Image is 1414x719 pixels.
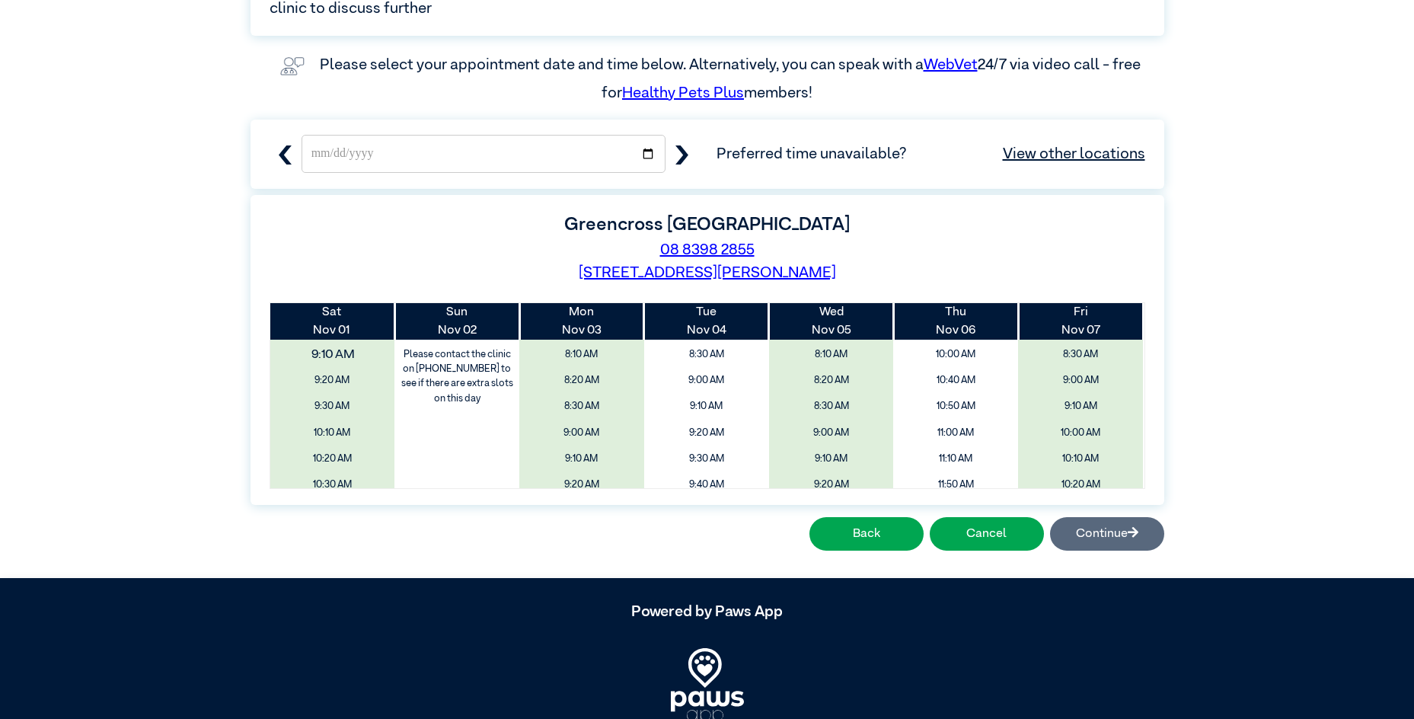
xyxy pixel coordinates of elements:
[276,422,390,444] span: 10:10 AM
[258,340,407,369] span: 9:10 AM
[650,448,764,470] span: 9:30 AM
[394,303,519,340] th: Nov 02
[274,51,311,81] img: vet
[525,344,639,366] span: 8:10 AM
[717,142,1145,165] span: Preferred time unavailable?
[809,517,924,551] button: Back
[899,395,1013,417] span: 10:50 AM
[251,602,1164,621] h5: Powered by Paws App
[276,369,390,391] span: 9:20 AM
[650,369,764,391] span: 9:00 AM
[769,303,894,340] th: Nov 05
[774,474,889,496] span: 9:20 AM
[774,369,889,391] span: 8:20 AM
[644,303,769,340] th: Nov 04
[774,448,889,470] span: 9:10 AM
[899,448,1013,470] span: 11:10 AM
[650,395,764,417] span: 9:10 AM
[899,369,1013,391] span: 10:40 AM
[924,57,978,72] a: WebVet
[564,216,850,234] label: Greencross [GEOGRAPHIC_DATA]
[1023,344,1138,366] span: 8:30 AM
[525,395,639,417] span: 8:30 AM
[270,303,395,340] th: Nov 01
[1023,448,1138,470] span: 10:10 AM
[893,303,1018,340] th: Nov 06
[1023,422,1138,444] span: 10:00 AM
[1023,395,1138,417] span: 9:10 AM
[899,474,1013,496] span: 11:50 AM
[519,303,644,340] th: Nov 03
[525,369,639,391] span: 8:20 AM
[1003,142,1145,165] a: View other locations
[276,395,390,417] span: 9:30 AM
[525,448,639,470] span: 9:10 AM
[660,242,755,257] a: 08 8398 2855
[276,474,390,496] span: 10:30 AM
[622,85,744,101] a: Healthy Pets Plus
[774,422,889,444] span: 9:00 AM
[774,395,889,417] span: 8:30 AM
[930,517,1044,551] button: Cancel
[320,57,1144,100] label: Please select your appointment date and time below. Alternatively, you can speak with a 24/7 via ...
[899,422,1013,444] span: 11:00 AM
[1023,369,1138,391] span: 9:00 AM
[899,344,1013,366] span: 10:00 AM
[774,344,889,366] span: 8:10 AM
[525,422,639,444] span: 9:00 AM
[650,422,764,444] span: 9:20 AM
[396,344,518,410] label: Please contact the clinic on [PHONE_NUMBER] to see if there are extra slots on this day
[650,344,764,366] span: 8:30 AM
[579,265,836,280] a: [STREET_ADDRESS][PERSON_NAME]
[1023,474,1138,496] span: 10:20 AM
[276,448,390,470] span: 10:20 AM
[525,474,639,496] span: 9:20 AM
[1018,303,1143,340] th: Nov 07
[650,474,764,496] span: 9:40 AM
